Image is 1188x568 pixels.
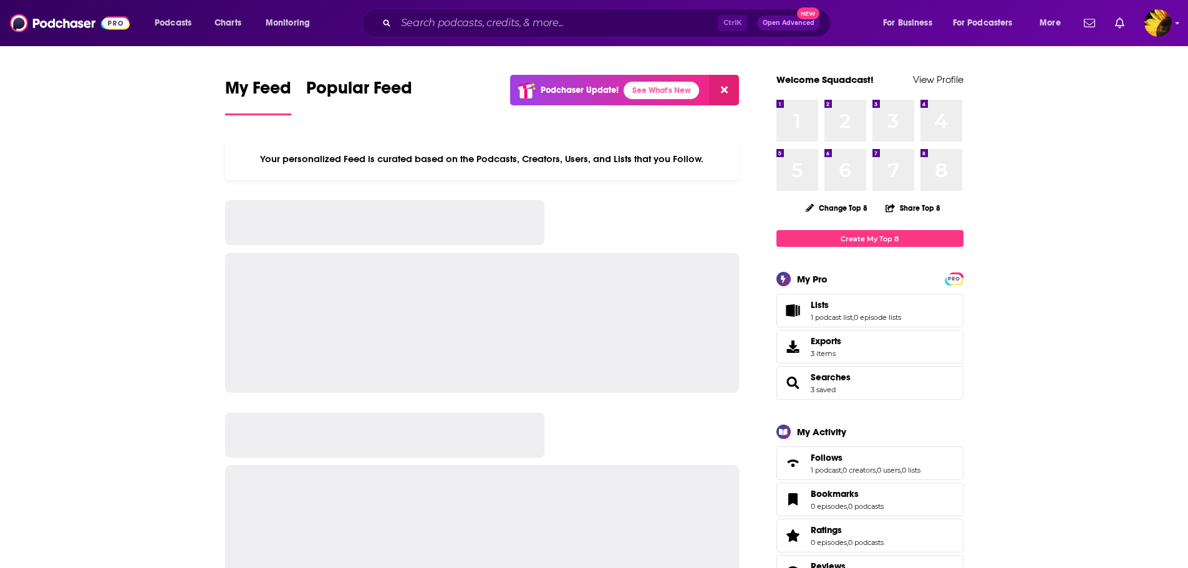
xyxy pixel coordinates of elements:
a: 1 podcast [811,466,841,474]
a: 0 podcasts [848,502,884,511]
span: Exports [811,335,841,347]
img: Podchaser - Follow, Share and Rate Podcasts [10,11,130,35]
span: Monitoring [266,14,310,32]
a: Bookmarks [781,491,806,508]
div: Search podcasts, credits, & more... [374,9,843,37]
button: Show profile menu [1144,9,1172,37]
span: Bookmarks [811,488,859,499]
span: , [901,466,902,474]
span: Follows [811,452,843,463]
a: View Profile [913,74,963,85]
button: open menu [1031,13,1076,33]
a: Popular Feed [306,77,412,115]
span: , [847,502,848,511]
span: Lists [776,294,963,327]
a: 0 episodes [811,502,847,511]
a: 3 saved [811,385,836,394]
span: For Podcasters [953,14,1013,32]
span: My Feed [225,77,291,106]
span: Charts [215,14,241,32]
div: My Activity [797,426,846,438]
div: Your personalized Feed is curated based on the Podcasts, Creators, Users, and Lists that you Follow. [225,138,740,180]
a: Exports [776,330,963,363]
button: open menu [945,13,1031,33]
a: Ratings [781,527,806,544]
a: Charts [206,13,249,33]
span: Ctrl K [718,15,747,31]
a: Ratings [811,524,884,536]
a: 0 creators [843,466,876,474]
a: Welcome Squadcast! [776,74,874,85]
span: Open Advanced [763,20,814,26]
span: Bookmarks [776,483,963,516]
img: User Profile [1144,9,1172,37]
a: See What's New [624,82,699,99]
span: New [797,7,819,19]
a: 0 podcasts [848,538,884,547]
span: Follows [776,446,963,480]
span: Ratings [776,519,963,552]
a: PRO [947,274,962,283]
span: More [1040,14,1061,32]
span: Logged in as ARMSquadcast [1144,9,1172,37]
span: Popular Feed [306,77,412,106]
span: Searches [776,366,963,400]
span: Exports [781,338,806,355]
span: Lists [811,299,829,310]
span: 3 items [811,349,841,358]
a: Follows [781,455,806,472]
a: 0 episode lists [854,313,901,322]
a: Follows [811,452,920,463]
a: 0 episodes [811,538,847,547]
a: Bookmarks [811,488,884,499]
span: PRO [947,274,962,284]
span: Ratings [811,524,842,536]
a: 0 users [877,466,901,474]
a: Lists [781,302,806,319]
span: , [876,466,877,474]
a: Create My Top 8 [776,230,963,247]
button: open menu [874,13,948,33]
a: Show notifications dropdown [1110,12,1129,34]
a: My Feed [225,77,291,115]
a: 0 lists [902,466,920,474]
span: , [841,466,843,474]
a: Show notifications dropdown [1079,12,1100,34]
a: Searches [811,372,851,383]
button: open menu [146,13,208,33]
span: For Business [883,14,932,32]
a: 1 podcast list [811,313,852,322]
input: Search podcasts, credits, & more... [396,13,718,33]
a: Searches [781,374,806,392]
span: , [847,538,848,547]
span: , [852,313,854,322]
button: open menu [257,13,326,33]
button: Share Top 8 [885,196,941,220]
div: My Pro [797,273,828,285]
p: Podchaser Update! [541,85,619,95]
span: Podcasts [155,14,191,32]
a: Lists [811,299,901,310]
button: Change Top 8 [798,200,876,216]
button: Open AdvancedNew [757,16,820,31]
